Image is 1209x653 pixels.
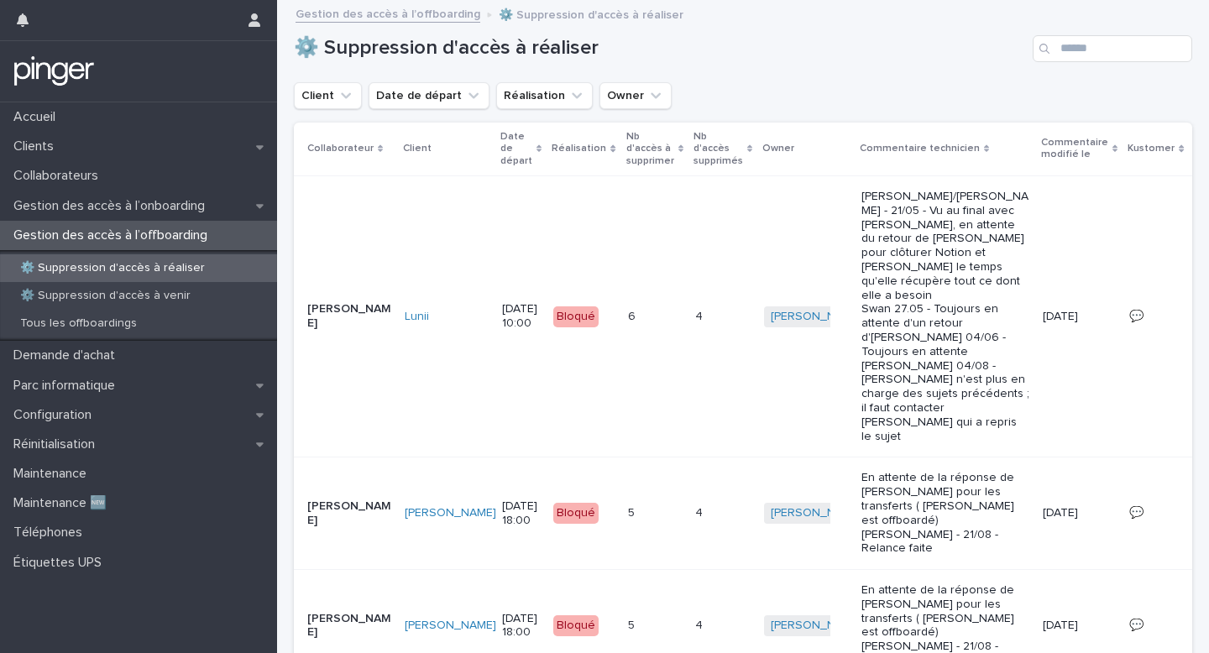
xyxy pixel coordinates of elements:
[1043,506,1116,520] p: [DATE]
[861,471,1029,556] p: En attente de la réponse de [PERSON_NAME] pour les transferts ( [PERSON_NAME] est offboardé) [PER...
[7,347,128,363] p: Demande d'achat
[628,503,638,520] p: 5
[7,436,108,452] p: Réinitialisation
[7,109,69,125] p: Accueil
[13,55,95,88] img: mTgBEunGTSyRkCgitkcU
[628,615,638,633] p: 5
[628,306,639,324] p: 6
[502,302,540,331] p: [DATE] 10:00
[296,3,480,23] a: Gestion des accès à l’offboarding
[500,128,532,170] p: Date de départ
[405,619,496,633] a: [PERSON_NAME]
[7,495,120,511] p: Maintenance 🆕
[496,82,593,109] button: Réalisation
[7,466,100,482] p: Maintenance
[7,227,221,243] p: Gestion des accès à l’offboarding
[369,82,489,109] button: Date de départ
[771,310,862,324] a: [PERSON_NAME]
[7,555,115,571] p: Étiquettes UPS
[502,612,540,640] p: [DATE] 18:00
[695,615,706,633] p: 4
[1043,310,1116,324] p: [DATE]
[695,503,706,520] p: 4
[499,4,683,23] p: ⚙️ Suppression d'accès à réaliser
[294,36,1026,60] h1: ⚙️ Suppression d'accès à réaliser
[553,306,599,327] div: Bloqué
[1043,619,1116,633] p: [DATE]
[7,289,204,303] p: ⚙️ Suppression d'accès à venir
[7,198,218,214] p: Gestion des accès à l’onboarding
[294,82,362,109] button: Client
[1129,507,1144,519] a: 💬
[1129,619,1144,631] a: 💬
[771,506,862,520] a: [PERSON_NAME]
[1128,139,1175,158] p: Kustomer
[693,128,743,170] p: Nb d'accès supprimés
[626,128,674,170] p: Nb d'accès à supprimer
[552,139,606,158] p: Réalisation
[860,139,980,158] p: Commentaire technicien
[7,407,105,423] p: Configuration
[403,139,432,158] p: Client
[762,139,794,158] p: Owner
[771,619,862,633] a: [PERSON_NAME]
[7,168,112,184] p: Collaborateurs
[7,378,128,394] p: Parc informatique
[1129,311,1144,322] a: 💬
[502,499,540,528] p: [DATE] 18:00
[7,525,96,541] p: Téléphones
[307,139,374,158] p: Collaborateur
[553,615,599,636] div: Bloqué
[553,503,599,524] div: Bloqué
[1041,133,1108,165] p: Commentaire modifié le
[861,190,1029,443] p: [PERSON_NAME]/[PERSON_NAME] - 21/05 - Vu au final avec [PERSON_NAME], en attente du retour de [PE...
[7,316,150,331] p: Tous les offboardings
[405,310,429,324] a: Lunii
[599,82,672,109] button: Owner
[405,506,496,520] a: [PERSON_NAME]
[307,499,391,528] p: [PERSON_NAME]
[7,261,218,275] p: ⚙️ Suppression d'accès à réaliser
[695,306,706,324] p: 4
[1033,35,1192,62] input: Search
[307,302,391,331] p: [PERSON_NAME]
[7,138,67,154] p: Clients
[307,612,391,640] p: [PERSON_NAME]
